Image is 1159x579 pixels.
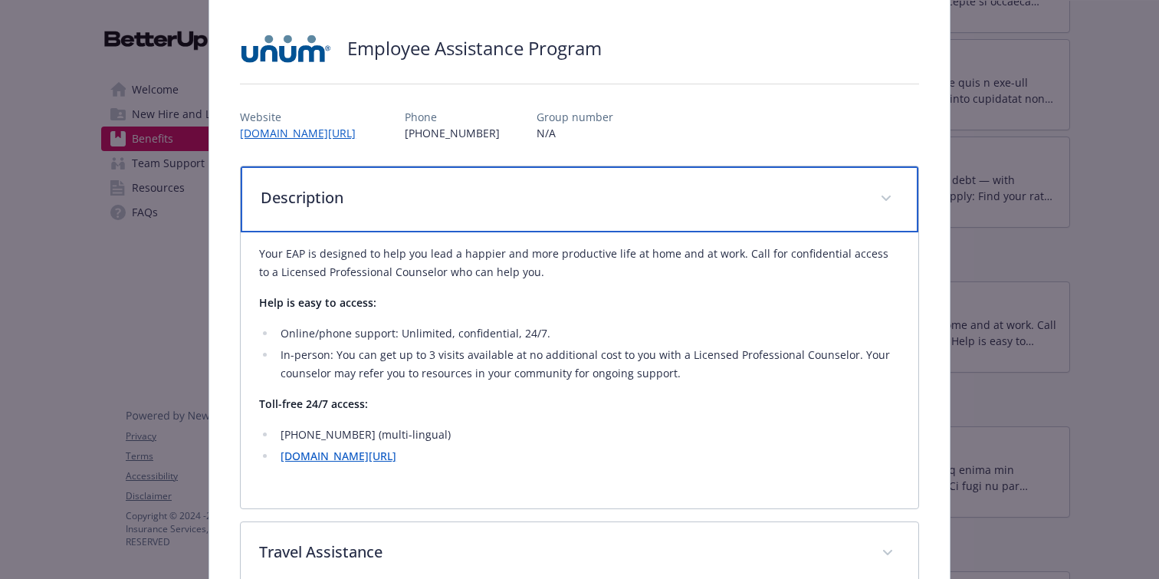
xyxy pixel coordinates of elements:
strong: Help is easy to access: [259,295,376,310]
img: UNUM [240,25,332,71]
p: Group number [537,109,613,125]
div: Description [241,166,918,232]
strong: Toll-free 24/7 access: [259,396,368,411]
p: Phone [405,109,500,125]
li: In-person: You can get up to 3 visits available at no additional cost to you with a Licensed Prof... [276,346,900,383]
p: [PHONE_NUMBER] [405,125,500,141]
a: [DOMAIN_NAME][URL] [281,449,396,463]
p: Website [240,109,368,125]
p: Your EAP is designed to help you lead a happier and more productive life at home and at work. Cal... [259,245,900,281]
h2: Employee Assistance Program [347,35,602,61]
li: [PHONE_NUMBER] (multi-lingual) [276,426,900,444]
li: Online/phone support: Unlimited, confidential, 24/7. [276,324,900,343]
p: Travel Assistance [259,541,863,564]
p: Description [261,186,862,209]
div: Description [241,232,918,508]
p: N/A [537,125,613,141]
a: [DOMAIN_NAME][URL] [240,126,368,140]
